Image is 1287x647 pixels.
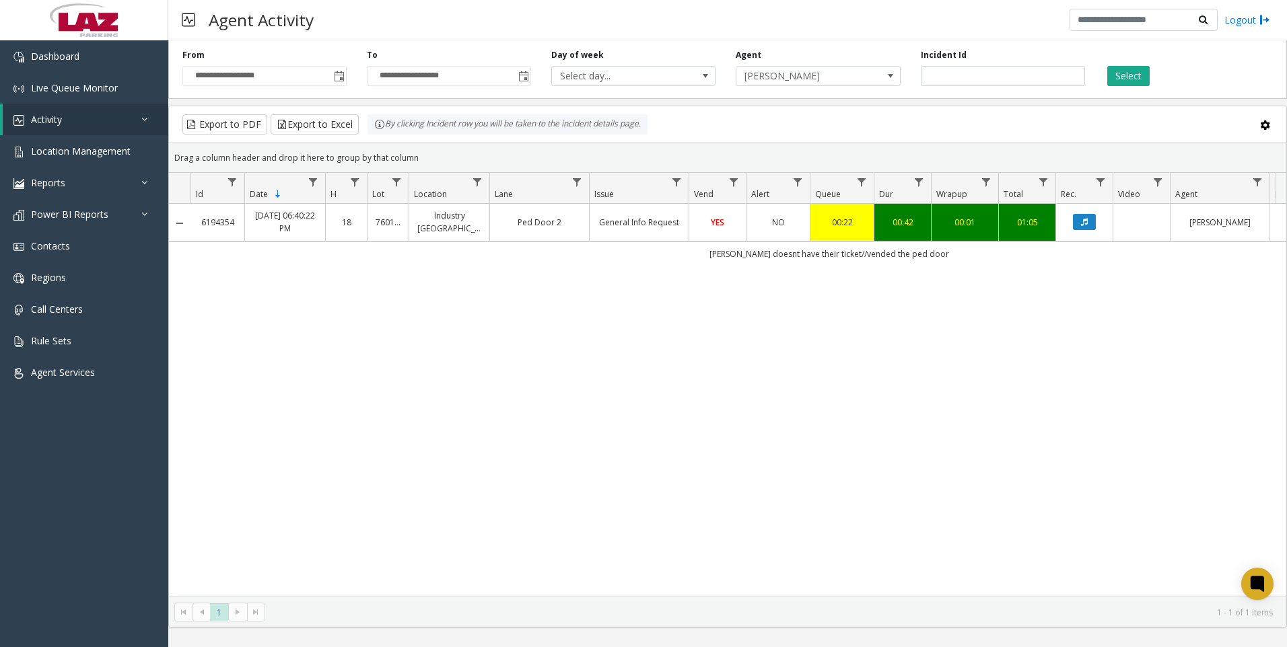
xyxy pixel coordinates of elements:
[334,216,359,229] a: 18
[668,173,686,191] a: Issue Filter Menu
[13,178,24,189] img: 'icon'
[13,336,24,347] img: 'icon'
[552,67,683,85] span: Select day...
[13,210,24,221] img: 'icon'
[551,49,604,61] label: Day of week
[210,603,228,621] span: Page 1
[1092,173,1110,191] a: Rec. Filter Menu
[1249,173,1267,191] a: Agent Filter Menu
[199,216,236,229] a: 6194354
[1118,188,1140,200] span: Video
[1007,216,1047,229] a: 01:05
[815,188,841,200] span: Queue
[376,216,401,229] a: 760133
[736,49,761,61] label: Agent
[31,208,108,221] span: Power BI Reports
[196,188,203,200] span: Id
[13,147,24,157] img: 'icon'
[13,305,24,315] img: 'icon'
[1224,13,1270,27] a: Logout
[694,188,714,200] span: Vend
[711,217,724,228] span: YES
[31,239,70,252] span: Contacts
[31,334,71,347] span: Rule Sets
[13,241,24,252] img: 'icon'
[388,173,406,191] a: Lot Filter Menu
[751,188,769,200] span: Alert
[977,173,996,191] a: Wrapup Filter Menu
[31,81,118,94] span: Live Queue Monitor
[910,173,928,191] a: Dur Filter Menu
[253,209,317,235] a: [DATE] 06:40:22 PM
[31,50,79,63] span: Dashboard
[31,303,83,315] span: Call Centers
[31,145,131,157] span: Location Management
[936,188,967,200] span: Wrapup
[697,216,738,229] a: YES
[271,114,359,135] button: Export to Excel
[598,216,681,229] a: General Info Request
[223,173,242,191] a: Id Filter Menu
[169,218,190,229] a: Collapse Details
[736,67,867,85] span: [PERSON_NAME]
[31,366,95,379] span: Agent Services
[940,216,990,229] a: 00:01
[1179,216,1261,229] a: [PERSON_NAME]
[331,188,337,200] span: H
[169,146,1286,169] div: Drag a column header and drop it here to group by that column
[1175,188,1197,200] span: Agent
[498,216,581,229] a: Ped Door 2
[182,3,195,36] img: pageIcon
[921,49,967,61] label: Incident Id
[273,607,1273,618] kendo-pager-info: 1 - 1 of 1 items
[31,271,66,284] span: Regions
[31,176,65,189] span: Reports
[417,209,481,235] a: Industry [GEOGRAPHIC_DATA]
[725,173,743,191] a: Vend Filter Menu
[367,49,378,61] label: To
[882,216,923,229] a: 00:42
[250,188,268,200] span: Date
[495,188,513,200] span: Lane
[516,67,530,85] span: Toggle popup
[368,114,648,135] div: By clicking Incident row you will be taken to the incident details page.
[13,52,24,63] img: 'icon'
[568,173,586,191] a: Lane Filter Menu
[3,104,168,135] a: Activity
[346,173,364,191] a: H Filter Menu
[13,115,24,126] img: 'icon'
[13,368,24,379] img: 'icon'
[468,173,487,191] a: Location Filter Menu
[182,114,267,135] button: Export to PDF
[594,188,614,200] span: Issue
[331,67,346,85] span: Toggle popup
[169,173,1286,597] div: Data table
[1107,66,1150,86] button: Select
[1004,188,1023,200] span: Total
[1149,173,1167,191] a: Video Filter Menu
[374,119,385,130] img: infoIcon.svg
[755,216,802,229] a: NO
[372,188,384,200] span: Lot
[853,173,871,191] a: Queue Filter Menu
[182,49,205,61] label: From
[819,216,866,229] a: 00:22
[414,188,447,200] span: Location
[789,173,807,191] a: Alert Filter Menu
[13,273,24,284] img: 'icon'
[31,113,62,126] span: Activity
[202,3,320,36] h3: Agent Activity
[1061,188,1076,200] span: Rec.
[879,188,893,200] span: Dur
[13,83,24,94] img: 'icon'
[1035,173,1053,191] a: Total Filter Menu
[304,173,322,191] a: Date Filter Menu
[1259,13,1270,27] img: logout
[273,189,283,200] span: Sortable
